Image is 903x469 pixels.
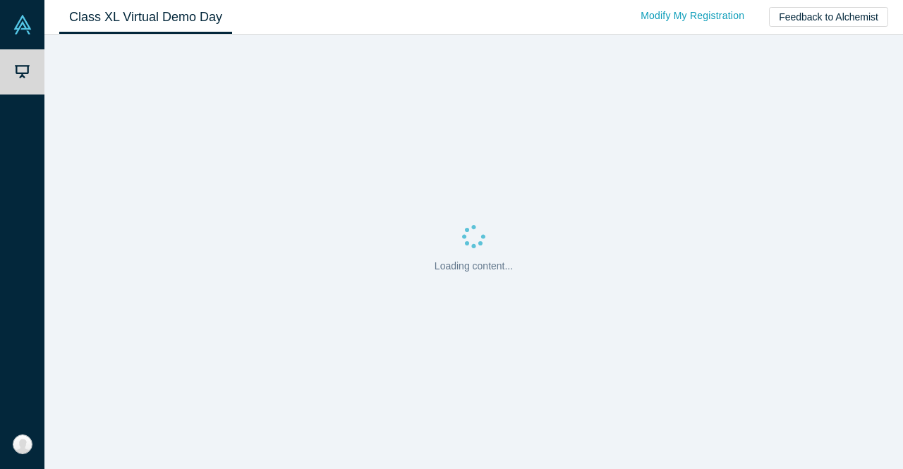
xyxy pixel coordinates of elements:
a: Modify My Registration [626,4,759,28]
p: Loading content... [435,259,513,274]
img: Chris Copeland's Account [13,434,32,454]
button: Feedback to Alchemist [769,7,888,27]
a: Class XL Virtual Demo Day [59,1,232,34]
img: Alchemist Vault Logo [13,15,32,35]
